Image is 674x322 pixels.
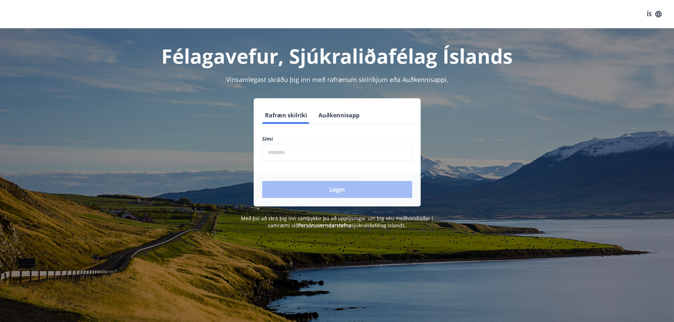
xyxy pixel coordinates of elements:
[226,75,448,84] span: Vinsamlegast skráðu þig inn með rafrænum skilríkjum eða Auðkennisappi.
[262,107,310,124] button: Rafræn skilríki
[241,215,433,229] span: Með því að skrá þig inn samþykkir þú að upplýsingar um þig séu meðhöndlaðar í samræmi við Sjúkral...
[262,135,412,142] label: Sími
[643,8,666,21] button: ÍS
[316,107,362,124] button: Auðkennisapp
[298,222,351,229] a: Persónuverndarstefna
[91,42,583,69] h1: Félagavefur, Sjúkraliðafélag Íslands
